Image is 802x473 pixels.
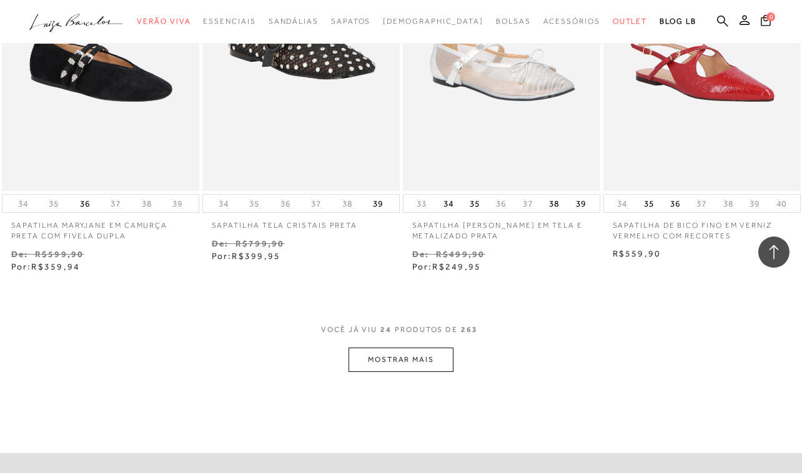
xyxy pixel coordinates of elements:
[746,198,763,210] button: 39
[436,249,485,259] small: R$499,90
[383,17,483,26] span: [DEMOGRAPHIC_DATA]
[212,251,281,261] span: Por:
[440,195,457,212] button: 34
[403,213,600,241] a: SAPATILHA [PERSON_NAME] EM TELA E METALIZADO PRATA
[640,195,658,212] button: 35
[339,198,356,210] button: 38
[720,198,737,210] button: 38
[202,213,400,231] a: SAPATILHA TELA CRISTAIS PRETA
[466,195,483,212] button: 35
[232,251,280,261] span: R$399,95
[660,17,696,26] span: BLOG LB
[757,14,775,31] button: 0
[496,17,531,26] span: Bolsas
[613,198,631,210] button: 34
[2,213,199,241] a: SAPATILHA MARYJANE EM CAMURÇA PRETA COM FIVELA DUPLA
[545,195,563,212] button: 38
[235,238,285,248] small: R$799,90
[432,261,481,271] span: R$249,95
[412,261,482,271] span: Por:
[31,261,80,271] span: R$359,94
[169,198,186,210] button: 39
[380,324,392,348] span: 24
[461,324,478,348] span: 263
[666,195,684,212] button: 36
[543,10,600,33] a: categoryNavScreenReaderText
[215,198,232,210] button: 34
[203,17,255,26] span: Essenciais
[395,324,458,335] span: PRODUTOS DE
[11,261,81,271] span: Por:
[613,248,661,258] span: R$559,90
[773,198,790,210] button: 40
[331,17,370,26] span: Sapatos
[14,198,32,210] button: 34
[107,198,124,210] button: 37
[543,17,600,26] span: Acessórios
[245,198,263,210] button: 35
[693,198,710,210] button: 37
[613,10,648,33] a: categoryNavScreenReaderText
[321,324,377,335] span: VOCê JÁ VIU
[138,198,156,210] button: 38
[369,195,387,212] button: 39
[613,17,648,26] span: Outlet
[269,10,319,33] a: categoryNavScreenReaderText
[496,10,531,33] a: categoryNavScreenReaderText
[11,249,29,259] small: De:
[383,10,483,33] a: noSubCategoriesText
[331,10,370,33] a: categoryNavScreenReaderText
[660,10,696,33] a: BLOG LB
[269,17,319,26] span: Sandálias
[137,17,191,26] span: Verão Viva
[203,10,255,33] a: categoryNavScreenReaderText
[35,249,84,259] small: R$599,90
[492,198,510,210] button: 36
[412,249,430,259] small: De:
[277,198,294,210] button: 36
[603,213,801,241] a: SAPATILHA DE BICO FINO EM VERNIZ VERMELHO COM RECORTES
[413,198,430,210] button: 33
[137,10,191,33] a: categoryNavScreenReaderText
[212,238,229,248] small: De:
[349,348,453,372] button: MOSTRAR MAIS
[572,195,590,212] button: 39
[519,198,537,210] button: 37
[307,198,325,210] button: 37
[76,195,94,212] button: 36
[45,198,62,210] button: 35
[766,12,775,21] span: 0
